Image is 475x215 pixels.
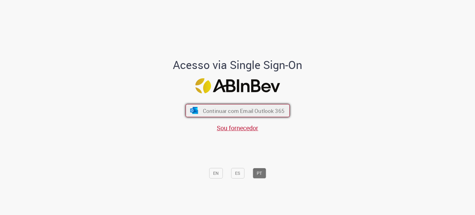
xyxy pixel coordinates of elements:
button: PT [253,168,266,178]
img: Logo ABInBev [195,78,280,93]
button: EN [209,168,223,178]
a: Sou fornecedor [217,124,258,132]
button: ícone Azure/Microsoft 360 Continuar com Email Outlook 365 [186,104,290,117]
button: ES [231,168,244,178]
h1: Acesso via Single Sign-On [152,59,323,71]
span: Continuar com Email Outlook 365 [203,107,284,114]
img: ícone Azure/Microsoft 360 [190,107,199,114]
